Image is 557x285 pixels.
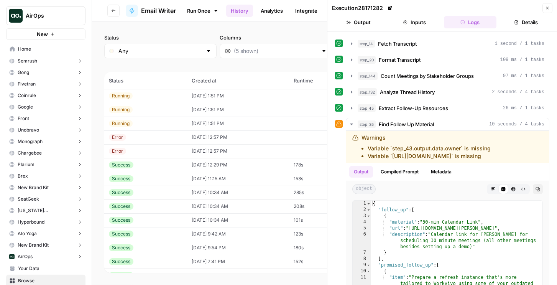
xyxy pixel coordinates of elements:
button: New Brand Kit [6,239,85,251]
button: Metadata [426,166,456,178]
div: Success [109,189,133,196]
span: [US_STATE][GEOGRAPHIC_DATA] [18,207,74,214]
div: 1 [353,201,371,207]
button: [US_STATE][GEOGRAPHIC_DATA] [6,205,85,216]
span: New Brand Kit [18,184,49,191]
input: Any [118,47,202,55]
button: Semrush [6,55,85,67]
span: Format Transcript [379,56,421,64]
span: AirOps [26,12,72,20]
span: Toggle code folding, rows 1 through 14 [366,201,371,207]
span: object [352,184,376,194]
span: SeatGeek [18,196,39,203]
span: step_35 [358,120,376,128]
span: Toggle code folding, rows 3 through 7 [366,213,371,219]
button: Brex [6,170,85,182]
span: Coinrule [18,92,36,99]
button: Front [6,113,85,124]
div: 3 [353,213,371,219]
td: [DATE] 10:34 AM [187,199,289,213]
span: step_132 [358,88,377,96]
button: Alo Yoga [6,228,85,239]
button: Output [332,16,385,28]
button: Inputs [388,16,441,28]
button: AirOps [6,251,85,262]
th: Status [104,72,187,89]
span: 2 seconds / 4 tasks [492,89,544,96]
td: 178s [289,158,353,172]
a: Your Data [6,262,85,275]
li: Variable `step_43.output.data.owner` is missing [368,145,491,152]
button: Workspace: AirOps [6,6,85,25]
span: Toggle code folding, rows 9 through 13 [366,262,371,268]
th: Runtime [289,72,353,89]
button: 1 second / 1 tasks [346,38,549,50]
div: Warnings [361,134,491,160]
button: Gong [6,67,85,78]
label: Columns [220,34,332,41]
td: [DATE] 1:51 PM [187,117,289,130]
span: step_14 [358,40,375,48]
a: Run Once [182,4,223,17]
input: (5 shown) [234,47,318,55]
div: Success [109,203,133,210]
div: 5 [353,225,371,231]
span: New [37,30,48,38]
button: New Brand Kit [6,182,85,193]
div: Success [109,161,133,168]
div: Success [109,244,133,251]
span: Your Data [18,265,82,272]
label: Status [104,34,217,41]
button: Plarium [6,159,85,170]
span: Fivetran [18,81,36,87]
div: Success [109,175,133,182]
td: 180s [289,241,353,255]
td: [DATE] 10:34 AM [187,213,289,227]
div: 8 [353,256,371,262]
td: [DATE] 12:57 PM [187,130,289,144]
span: Semrush [18,58,37,64]
span: step_45 [358,104,376,112]
button: 97 ms / 1 tasks [346,70,549,82]
span: 10 seconds / 4 tasks [489,121,544,128]
span: Fetch Transcript [378,40,417,48]
button: Output [349,166,373,178]
span: Email Writer [141,6,176,15]
button: SeatGeek [6,193,85,205]
span: Browse [18,277,82,284]
a: History [226,5,253,17]
div: 2 [353,207,371,213]
li: Variable `[URL][DOMAIN_NAME]` is missing [368,152,491,160]
div: 6 [353,231,371,250]
td: 153s [289,172,353,186]
button: Monograph [6,136,85,147]
td: [DATE] 1:51 PM [187,89,289,103]
span: Find Follow Up Material [379,120,434,128]
span: 109 ms / 1 tasks [500,56,544,63]
td: [DATE] 12:29 PM [187,158,289,172]
button: Details [499,16,552,28]
button: Google [6,101,85,113]
span: Gong [18,69,29,76]
td: [DATE] 9:54 PM [187,241,289,255]
td: 123s [289,227,353,241]
div: Success [109,231,133,237]
td: 872s [289,269,353,282]
button: Chargebee [6,147,85,159]
span: Alo Yoga [18,230,37,237]
span: Google [18,104,33,110]
div: 4 [353,219,371,225]
span: Toggle code folding, rows 10 through 12 [366,268,371,274]
td: [DATE] 12:57 PM [187,144,289,158]
div: Error [109,134,126,141]
th: Created at [187,72,289,89]
button: 109 ms / 1 tasks [346,54,549,66]
span: Extract Follow-Up Resources [379,104,448,112]
span: Chargebee [18,150,42,157]
a: Home [6,43,85,55]
span: Plarium [18,161,35,168]
button: 10 seconds / 4 tasks [346,118,549,130]
button: Hyperbound [6,216,85,228]
td: 152s [289,255,353,269]
a: Analytics [256,5,288,17]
